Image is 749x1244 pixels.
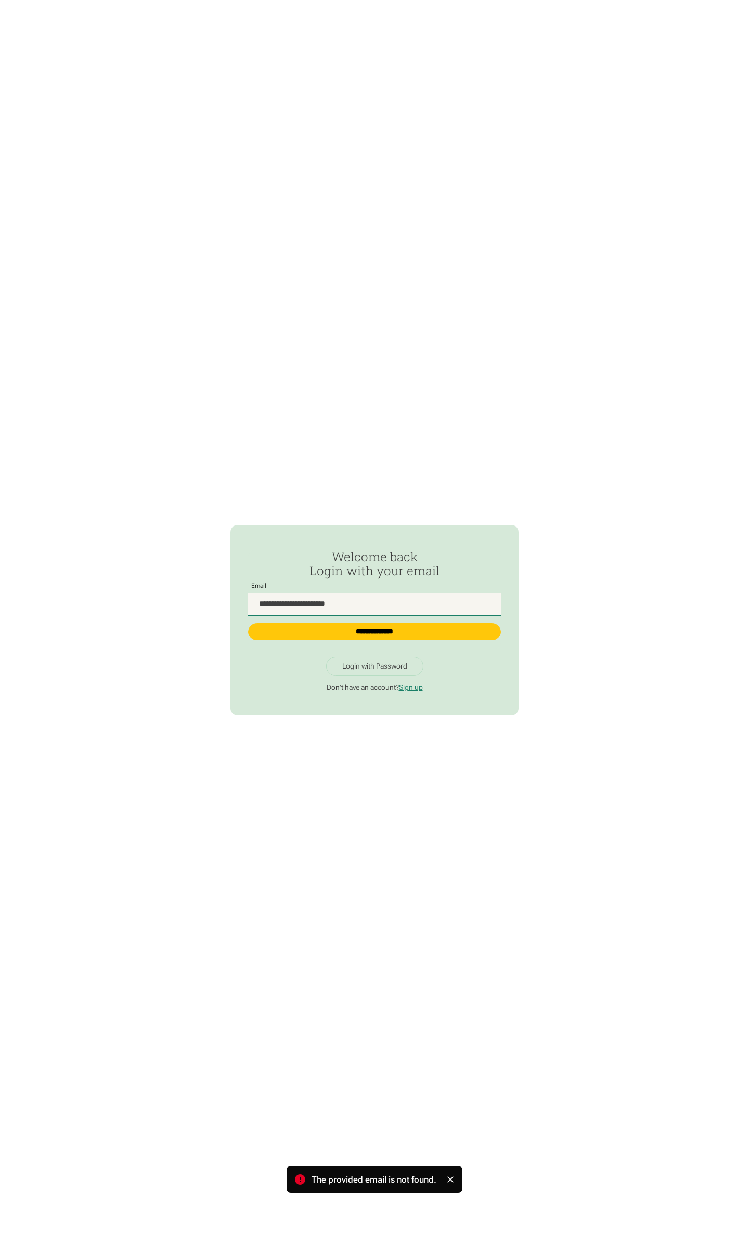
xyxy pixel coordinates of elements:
[342,662,407,671] div: Login with Password
[399,683,423,691] a: Sign up
[248,550,500,578] h2: Welcome back Login with your email
[312,1172,436,1187] div: The provided email is not found.
[248,550,500,649] form: Passwordless Login
[248,583,269,589] label: Email
[248,683,500,692] p: Don't have an account?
